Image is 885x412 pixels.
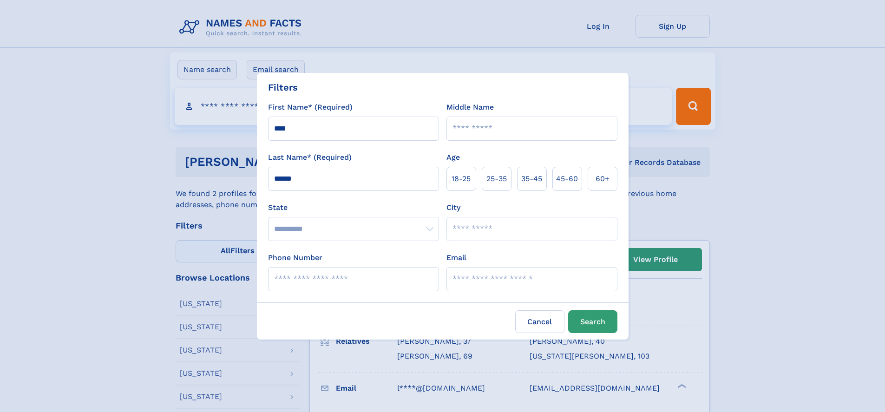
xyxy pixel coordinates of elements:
span: 18‑25 [452,173,471,184]
label: Phone Number [268,252,322,263]
button: Search [568,310,617,333]
span: 45‑60 [556,173,578,184]
label: Last Name* (Required) [268,152,352,163]
label: Cancel [515,310,564,333]
label: State [268,202,439,213]
label: First Name* (Required) [268,102,353,113]
label: Email [446,252,466,263]
label: City [446,202,460,213]
label: Middle Name [446,102,494,113]
span: 60+ [596,173,610,184]
div: Filters [268,80,298,94]
span: 25‑35 [486,173,507,184]
label: Age [446,152,460,163]
span: 35‑45 [521,173,542,184]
